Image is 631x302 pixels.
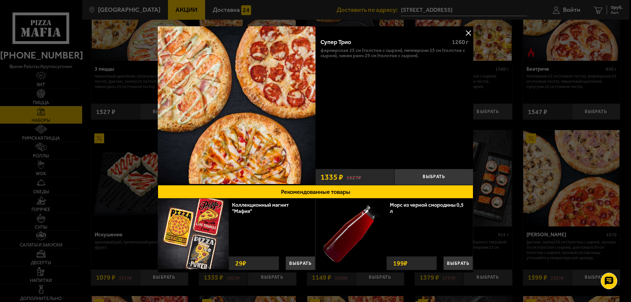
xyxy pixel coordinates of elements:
[320,173,343,181] span: 1335 ₽
[391,257,409,270] strong: 199 ₽
[320,48,468,58] p: Фермерская 25 см (толстое с сыром), Пепперони 25 см (толстое с сыром), Чикен Ранч 25 см (толстое ...
[390,202,464,214] a: Морс из черной смородины 0,5 л
[394,169,473,185] button: Выбрать
[234,257,248,270] strong: 29 ₽
[158,26,315,185] a: Супер Трио
[346,174,361,180] s: 1627 ₽
[232,202,289,214] a: Коллекционный магнит "Мафия"
[158,185,473,198] button: Рекомендованные товары
[286,256,315,270] button: Выбрать
[452,38,468,46] span: 1260 г
[320,39,446,46] div: Супер Трио
[443,256,473,270] button: Выбрать
[158,26,315,184] img: Супер Трио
